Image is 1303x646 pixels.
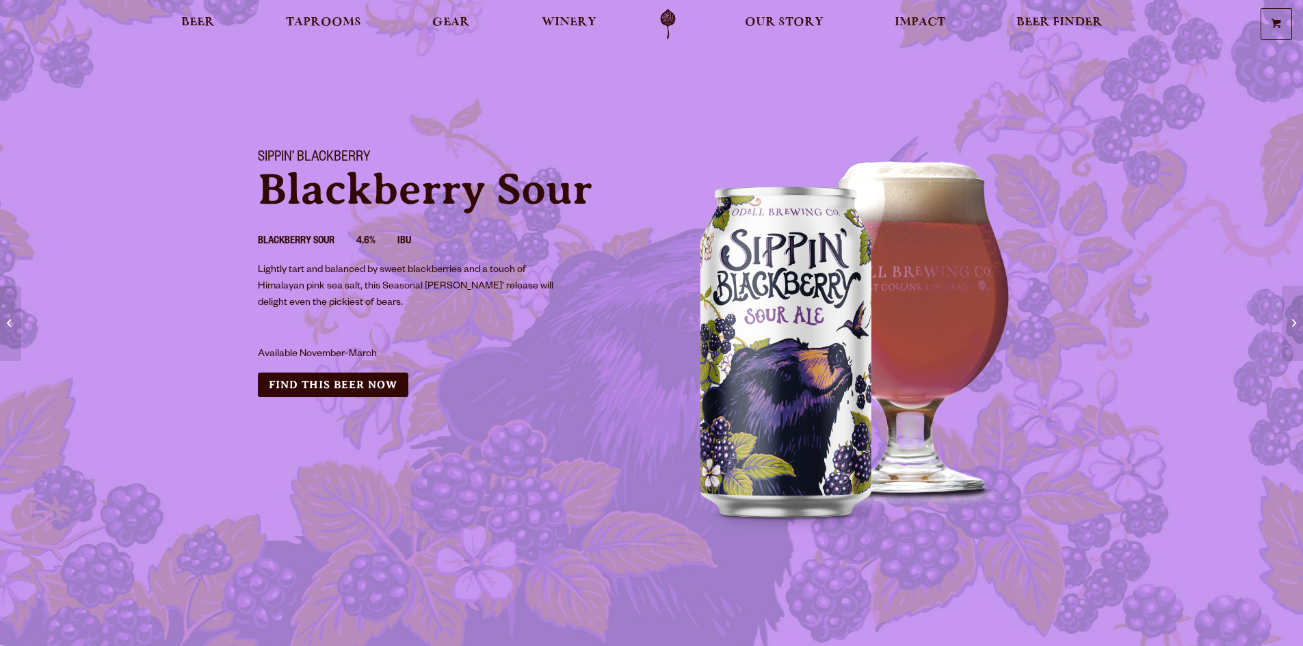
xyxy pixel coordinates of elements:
span: Impact [895,17,945,28]
a: Taprooms [277,9,370,40]
a: Odell Home [642,9,694,40]
a: Our Story [736,9,832,40]
h1: Sippin’ Blackberry [258,150,635,167]
span: Beer Finder [1016,17,1103,28]
p: Available November-March [258,347,560,363]
a: Gear [423,9,479,40]
li: Blackberry Sour [258,233,356,251]
span: Our Story [745,17,824,28]
a: Impact [886,9,954,40]
span: Winery [542,17,596,28]
span: Taprooms [286,17,361,28]
a: Find this Beer Now [258,373,408,398]
span: Beer [181,17,215,28]
p: Blackberry Sour [258,167,635,211]
span: Lightly tart and balanced by sweet blackberries and a touch of Himalayan pink sea salt, this Seas... [258,265,553,309]
li: IBU [397,233,433,251]
span: Gear [432,17,470,28]
li: 4.6% [356,233,397,251]
a: Winery [533,9,605,40]
a: Beer [172,9,224,40]
a: Beer Finder [1008,9,1111,40]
